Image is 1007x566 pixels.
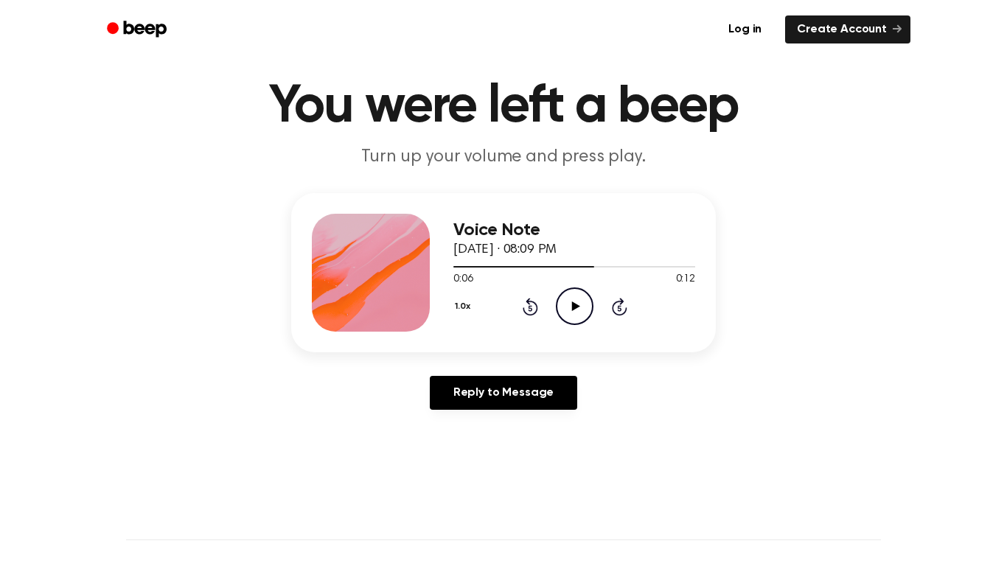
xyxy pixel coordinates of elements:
[453,294,475,319] button: 1.0x
[785,15,910,43] a: Create Account
[676,272,695,287] span: 0:12
[126,80,881,133] h1: You were left a beep
[714,13,776,46] a: Log in
[430,376,577,410] a: Reply to Message
[453,243,557,256] span: [DATE] · 08:09 PM
[453,272,473,287] span: 0:06
[453,220,695,240] h3: Voice Note
[220,145,787,170] p: Turn up your volume and press play.
[97,15,180,44] a: Beep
